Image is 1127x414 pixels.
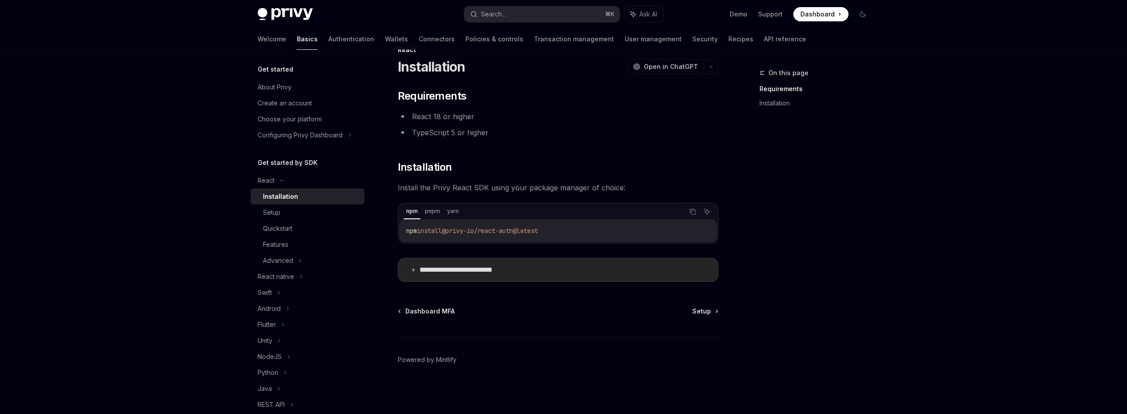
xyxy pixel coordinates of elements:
a: Requirements [759,82,877,96]
button: Ask AI [701,206,713,217]
a: Setup [692,307,718,316]
a: Demo [730,10,747,19]
div: pnpm [422,206,443,217]
button: Search...⌘K [464,6,620,22]
div: Android [258,303,281,314]
span: Ask AI [639,10,657,19]
a: Wallets [385,28,408,50]
h5: Get started [258,64,293,75]
span: Setup [692,307,711,316]
a: Support [758,10,783,19]
a: Powered by Mintlify [398,355,456,364]
a: Recipes [728,28,753,50]
a: Transaction management [534,28,614,50]
a: Security [692,28,718,50]
a: Setup [250,205,364,221]
div: Choose your platform [258,114,322,125]
span: Open in ChatGPT [644,62,698,71]
li: React 18 or higher [398,110,719,123]
div: Features [263,239,288,250]
span: install [417,227,442,235]
span: Dashboard [800,10,835,19]
div: React [258,175,275,186]
div: Advanced [263,255,293,266]
div: React native [258,271,294,282]
a: Installation [759,96,877,110]
button: Copy the contents from the code block [687,206,699,217]
div: Search... [481,9,506,20]
h5: Get started by SDK [258,157,318,168]
div: Python [258,367,278,378]
a: Dashboard [793,7,848,21]
span: npm [406,227,417,235]
a: API reference [764,28,806,50]
span: On this page [768,68,808,78]
div: Swift [258,287,272,298]
span: Requirements [398,89,467,103]
h1: Installation [398,59,465,75]
div: Java [258,383,272,394]
img: dark logo [258,8,313,20]
a: Authentication [328,28,374,50]
a: User management [625,28,682,50]
a: Features [250,237,364,253]
a: Welcome [258,28,286,50]
a: Dashboard MFA [399,307,455,316]
div: yarn [444,206,461,217]
div: Setup [263,207,280,218]
div: React [398,45,719,54]
div: NodeJS [258,351,282,362]
button: Open in ChatGPT [627,59,703,74]
div: REST API [258,399,285,410]
a: Policies & controls [465,28,523,50]
button: Toggle dark mode [856,7,870,21]
div: About Privy [258,82,291,92]
span: ⌘ K [605,11,614,18]
a: Basics [297,28,318,50]
li: TypeScript 5 or higher [398,126,719,139]
a: Installation [250,189,364,205]
a: Create an account [250,95,364,111]
span: Installation [398,160,452,174]
span: Install the Privy React SDK using your package manager of choice: [398,181,719,194]
span: @privy-io/react-auth@latest [442,227,538,235]
div: Installation [263,191,298,202]
a: Choose your platform [250,111,364,127]
div: Create an account [258,98,312,109]
a: Quickstart [250,221,364,237]
div: Configuring Privy Dashboard [258,130,343,141]
div: npm [404,206,420,217]
a: Connectors [419,28,455,50]
div: Flutter [258,319,276,330]
a: About Privy [250,79,364,95]
div: Quickstart [263,223,292,234]
span: Dashboard MFA [405,307,455,316]
button: Ask AI [624,6,663,22]
div: Unity [258,335,272,346]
